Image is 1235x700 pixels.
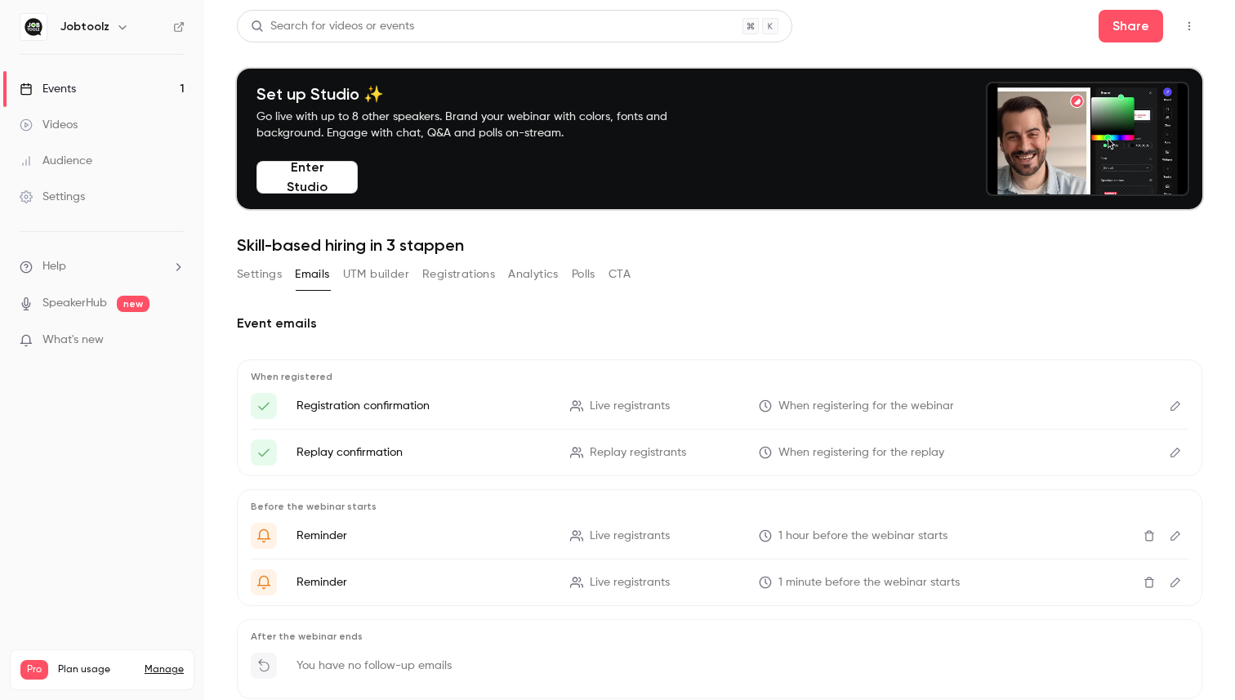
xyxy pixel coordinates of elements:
li: Bekijk hier onze webinar: {{ event_name }} [251,439,1188,466]
p: When registered [251,370,1188,383]
p: Registration confirmation [296,398,551,414]
button: UTM builder [343,261,409,288]
span: Live registrants [590,398,670,415]
button: Enter Studio [256,161,358,194]
button: CTA [609,261,631,288]
div: Settings [20,189,85,205]
div: Events [20,81,76,97]
span: Live registrants [590,528,670,545]
span: Live registrants [590,574,670,591]
span: Replay registrants [590,444,686,461]
span: new [117,296,149,312]
button: Edit [1162,439,1188,466]
li: Webinar registratie: {{ event_name }} [251,393,1188,419]
span: Help [42,258,66,275]
div: Search for videos or events [251,18,414,35]
li: help-dropdown-opener [20,258,185,275]
img: Jobtoolz [20,14,47,40]
p: You have no follow-up emails [296,658,452,674]
button: Emails [295,261,329,288]
div: Audience [20,153,92,169]
h2: Event emails [237,314,1202,333]
h6: Jobtoolz [60,19,109,35]
button: Delete [1136,569,1162,595]
li: Klaar voor de webinar straks? [251,523,1188,549]
button: Edit [1162,393,1188,419]
p: Before the webinar starts [251,500,1188,513]
span: Pro [20,660,48,680]
p: Reminder [296,528,551,544]
iframe: Noticeable Trigger [165,333,185,348]
button: Registrations [422,261,495,288]
span: Plan usage [58,663,135,676]
a: Manage [145,663,184,676]
span: When registering for the replay [778,444,944,461]
span: When registering for the webinar [778,398,954,415]
p: Reminder [296,574,551,591]
div: Videos [20,117,78,133]
li: De webinar start nu [251,569,1188,595]
a: SpeakerHub [42,295,107,312]
h4: Set up Studio ✨ [256,84,706,104]
p: After the webinar ends [251,630,1188,643]
button: Edit [1162,523,1188,549]
button: Share [1099,10,1163,42]
button: Edit [1162,569,1188,595]
button: Delete [1136,523,1162,549]
span: 1 hour before the webinar starts [778,528,947,545]
button: Analytics [508,261,559,288]
h1: Skill-based hiring in 3 stappen [237,235,1202,255]
p: Replay confirmation [296,444,551,461]
p: Go live with up to 8 other speakers. Brand your webinar with colors, fonts and background. Engage... [256,109,706,141]
button: Settings [237,261,282,288]
button: Polls [572,261,595,288]
span: What's new [42,332,104,349]
span: 1 minute before the webinar starts [778,574,960,591]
